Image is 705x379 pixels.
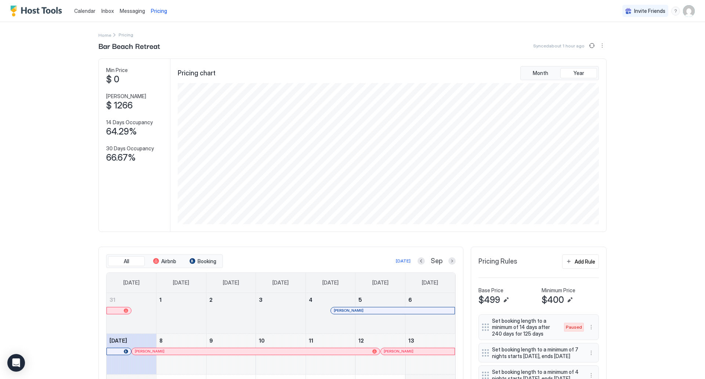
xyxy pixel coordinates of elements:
span: 31 [109,297,115,303]
button: Edit [502,296,510,304]
span: [DATE] [422,279,438,286]
a: August 31, 2025 [106,293,156,307]
div: tab-group [106,254,223,268]
div: Breadcrumb [98,31,111,39]
span: Pricing chart [178,69,216,78]
td: September 10, 2025 [256,333,306,374]
span: Month [533,70,548,76]
td: September 7, 2025 [106,333,156,374]
div: [PERSON_NAME] [334,308,452,313]
button: Previous month [417,257,425,265]
a: September 7, 2025 [106,334,156,347]
span: 8 [159,337,163,344]
span: Airbnb [161,258,176,265]
span: [PERSON_NAME] [384,349,413,354]
a: September 2, 2025 [206,293,256,307]
div: menu [587,323,596,332]
td: August 31, 2025 [106,293,156,334]
div: menu [598,41,607,50]
button: Edit [565,296,574,304]
span: 10 [259,337,265,344]
button: [DATE] [395,257,412,265]
span: Minimum Price [542,287,575,294]
span: [DATE] [109,337,127,344]
span: Pricing Rules [478,257,517,266]
a: Friday [365,273,396,293]
a: September 13, 2025 [405,334,455,347]
button: More options [587,348,596,357]
a: Calendar [74,7,95,15]
span: Sep [431,257,442,265]
div: menu [671,7,680,15]
a: September 5, 2025 [355,293,405,307]
span: Year [574,70,584,76]
a: September 6, 2025 [405,293,455,307]
button: More options [587,323,596,332]
a: September 1, 2025 [156,293,206,307]
span: [PERSON_NAME] [135,349,164,354]
button: Sync prices [587,41,596,50]
span: Messaging [120,8,145,14]
span: 11 [309,337,313,344]
span: 1 [159,297,162,303]
span: [DATE] [372,279,388,286]
a: Inbox [101,7,114,15]
div: tab-group [520,66,599,80]
span: 6 [408,297,412,303]
span: Base Price [478,287,503,294]
span: Calendar [74,8,95,14]
span: [DATE] [173,279,189,286]
span: $499 [478,294,500,305]
button: Add Rule [562,254,599,269]
a: Thursday [315,273,346,293]
span: 64.29% [106,126,137,137]
span: 9 [209,337,213,344]
span: 12 [358,337,364,344]
td: September 8, 2025 [156,333,206,374]
div: menu [587,348,596,357]
span: 30 Days Occupancy [106,145,154,152]
span: [DATE] [123,279,140,286]
button: All [108,256,145,267]
button: Airbnb [146,256,183,267]
span: Set booking length to a minimum of 14 days after 240 days for 125 days [492,318,557,337]
a: September 12, 2025 [355,334,405,347]
span: 2 [209,297,213,303]
td: September 2, 2025 [206,293,256,334]
span: [PERSON_NAME] [106,93,146,100]
a: September 11, 2025 [306,334,355,347]
td: September 3, 2025 [256,293,306,334]
span: Invite Friends [634,8,665,14]
a: Host Tools Logo [10,6,65,17]
a: Tuesday [216,273,246,293]
a: September 4, 2025 [306,293,355,307]
span: 5 [358,297,362,303]
span: [DATE] [272,279,289,286]
a: September 9, 2025 [206,334,256,347]
span: 66.67% [106,152,136,163]
span: [PERSON_NAME] [334,308,364,313]
span: $ 1266 [106,100,133,111]
div: [PERSON_NAME] [384,349,452,354]
a: Saturday [415,273,445,293]
button: More options [598,41,607,50]
span: $400 [542,294,564,305]
a: Wednesday [265,273,296,293]
button: Year [560,68,597,78]
button: Booking [184,256,221,267]
td: September 13, 2025 [405,333,455,374]
span: 3 [259,297,263,303]
a: Messaging [120,7,145,15]
span: Min Price [106,67,128,74]
span: All [124,258,129,265]
span: Paused [566,324,582,330]
a: Monday [166,273,196,293]
a: September 10, 2025 [256,334,305,347]
span: [DATE] [223,279,239,286]
span: Breadcrumb [119,32,133,37]
span: Home [98,32,111,38]
td: September 9, 2025 [206,333,256,374]
a: September 3, 2025 [256,293,305,307]
span: Inbox [101,8,114,14]
div: User profile [683,5,695,17]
